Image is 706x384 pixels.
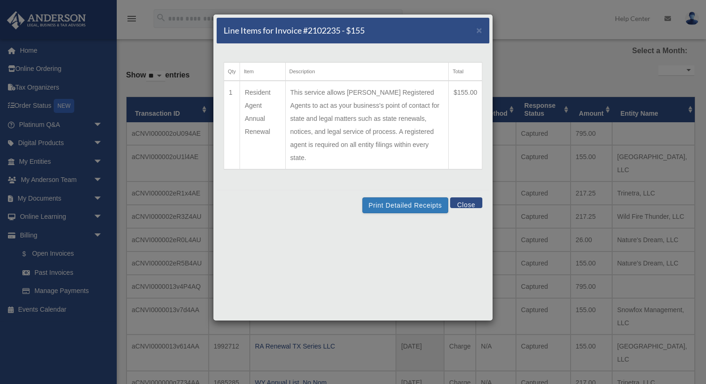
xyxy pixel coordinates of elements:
button: Print Detailed Receipts [362,197,448,213]
button: Close [476,25,482,35]
th: Description [285,63,449,81]
td: Resident Agent Annual Renewal [240,81,285,169]
th: Item [240,63,285,81]
button: Close [450,197,482,208]
span: × [476,25,482,35]
th: Total [449,63,482,81]
td: $155.00 [449,81,482,169]
h5: Line Items for Invoice #2102235 - $155 [224,25,365,36]
td: 1 [224,81,240,169]
th: Qty [224,63,240,81]
td: This service allows [PERSON_NAME] Registered Agents to act as your business's point of contact fo... [285,81,449,169]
